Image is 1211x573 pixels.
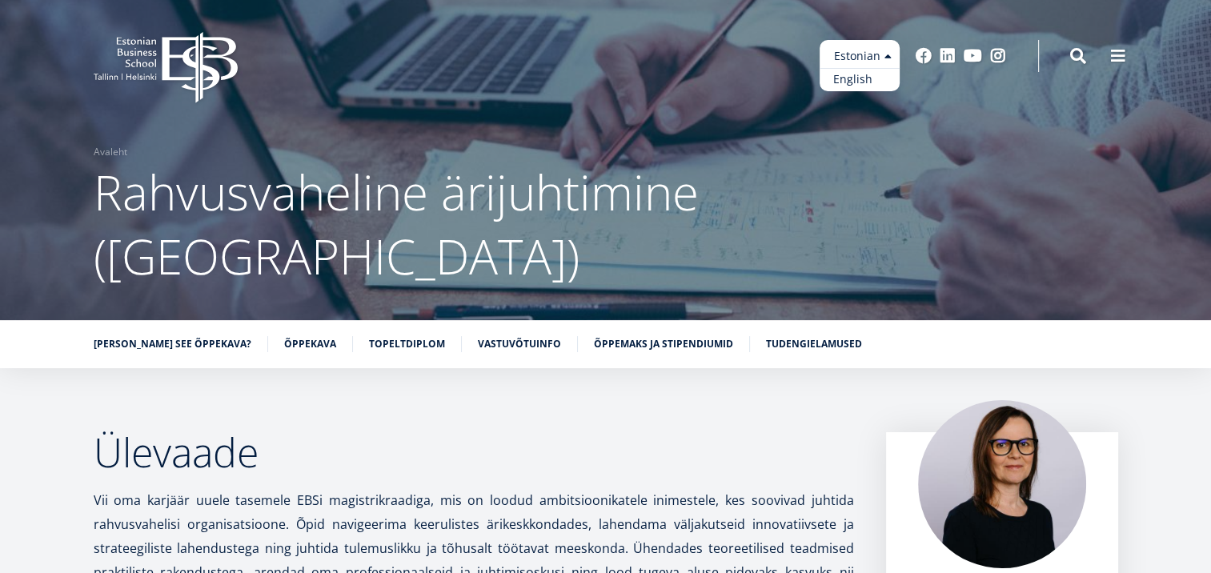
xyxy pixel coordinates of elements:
h2: Ülevaade [94,432,854,472]
a: Facebook [916,48,932,64]
a: Vastuvõtuinfo [478,336,561,352]
a: Õppekava [284,336,336,352]
a: Youtube [964,48,982,64]
span: Rahvusvaheline ärijuhtimine ([GEOGRAPHIC_DATA]) [94,159,699,289]
a: Õppemaks ja stipendiumid [594,336,733,352]
a: [PERSON_NAME] see õppekava? [94,336,251,352]
a: Instagram [990,48,1006,64]
a: Linkedin [940,48,956,64]
img: Piret Masso [918,400,1086,568]
a: Tudengielamused [766,336,862,352]
a: English [820,68,900,91]
span: Perekonnanimi [380,1,453,15]
a: Avaleht [94,144,127,160]
a: Topeltdiplom [369,336,445,352]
